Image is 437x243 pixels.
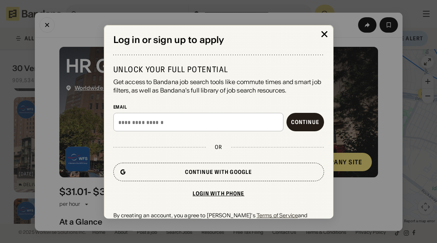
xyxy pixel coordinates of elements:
[113,64,324,74] div: Unlock your full potential
[257,212,298,219] a: Terms of Service
[113,212,324,226] div: By creating an account, you agree to [PERSON_NAME]'s and .
[291,119,319,125] div: Continue
[113,77,324,94] div: Get access to Bandana job search tools like commute times and smart job filters, as well as Banda...
[193,191,245,196] div: Login with phone
[185,169,252,175] div: Continue with Google
[113,34,324,45] div: Log in or sign up to apply
[215,144,222,150] div: or
[113,104,324,110] div: Email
